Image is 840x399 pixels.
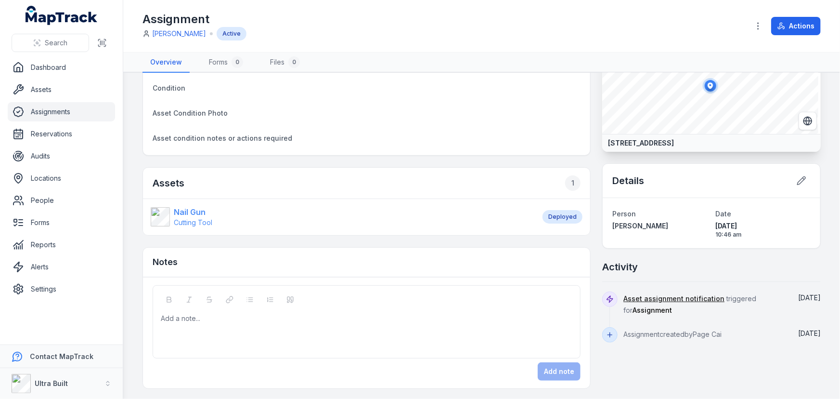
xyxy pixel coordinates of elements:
h3: Notes [153,255,178,269]
span: 10:46 am [715,231,811,239]
a: Assets [8,80,115,99]
a: Settings [8,279,115,299]
button: Search [12,34,89,52]
span: [DATE] [798,293,821,302]
a: Forms0 [201,53,251,73]
strong: Nail Gun [174,206,212,218]
a: Asset assignment notification [623,294,724,304]
div: Deployed [543,210,582,224]
time: 20/08/2025, 10:46:44 am [798,329,821,337]
span: triggered for [623,294,756,314]
span: Asset Condition Photo [153,109,228,117]
a: Forms [8,213,115,232]
button: Switch to Satellite View [799,112,817,130]
h1: Assignment [142,12,246,27]
div: 1 [565,175,581,191]
div: 0 [288,56,300,68]
span: Assignment created by Page Cai [623,330,722,338]
time: 20/08/2025, 10:46:44 am [715,221,811,239]
strong: [STREET_ADDRESS] [608,138,674,148]
span: Asset condition notes or actions required [153,134,292,142]
span: Date [715,210,731,218]
span: Cutting Tool [174,218,212,226]
div: Active [217,27,246,40]
button: Actions [771,17,821,35]
span: [DATE] [798,329,821,337]
span: Condition [153,84,185,92]
a: Audits [8,146,115,166]
a: Nail GunCutting Tool [151,206,533,227]
time: 20/08/2025, 10:50:00 am [798,293,821,302]
span: Person [612,210,636,218]
a: Files0 [262,53,308,73]
a: Alerts [8,257,115,277]
a: MapTrack [26,6,98,25]
a: [PERSON_NAME] [152,29,206,39]
strong: Ultra Built [35,379,68,387]
a: Reports [8,235,115,254]
span: Search [45,38,67,48]
a: [PERSON_NAME] [612,221,708,231]
div: 0 [232,56,243,68]
h2: Assets [153,175,581,191]
h2: Activity [602,260,638,274]
a: Reservations [8,124,115,144]
span: Assignment [633,306,672,314]
h2: Details [612,174,644,187]
span: [DATE] [715,221,811,231]
canvas: Map [602,38,818,134]
a: Overview [142,53,190,73]
a: Locations [8,169,115,188]
a: Dashboard [8,58,115,77]
a: Assignments [8,102,115,121]
strong: Contact MapTrack [30,352,93,360]
a: People [8,191,115,210]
